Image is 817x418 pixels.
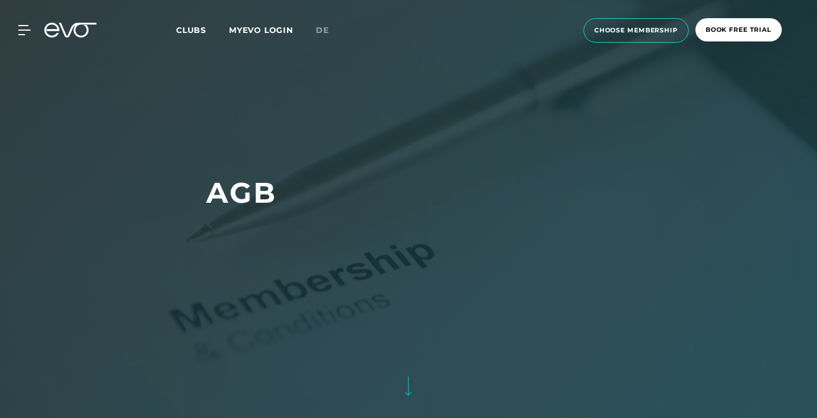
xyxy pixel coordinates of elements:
a: choose membership [580,18,692,43]
a: book free trial [692,18,785,43]
a: Clubs [176,24,229,35]
a: de [316,24,343,37]
span: choose membership [594,26,678,35]
span: book free trial [706,25,772,35]
h1: AGB [206,174,611,211]
span: Clubs [176,25,206,35]
a: MYEVO LOGIN [229,25,293,35]
span: de [316,25,329,35]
